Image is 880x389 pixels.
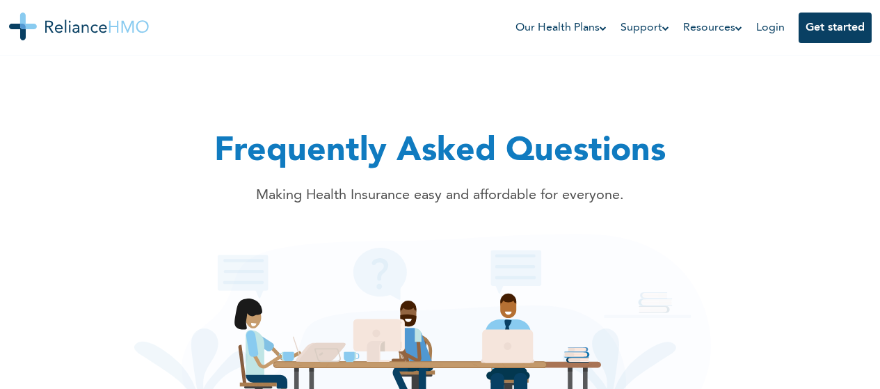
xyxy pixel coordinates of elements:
button: Get started [799,13,872,43]
a: Resources [683,19,742,36]
a: Support [621,19,669,36]
a: Our Health Plans [515,19,607,36]
a: Login [756,22,785,33]
p: Making Health Insurance easy and affordable for everyone. [214,185,666,206]
img: Reliance HMO's Logo [9,13,149,40]
h1: Frequently Asked Questions [214,127,666,177]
